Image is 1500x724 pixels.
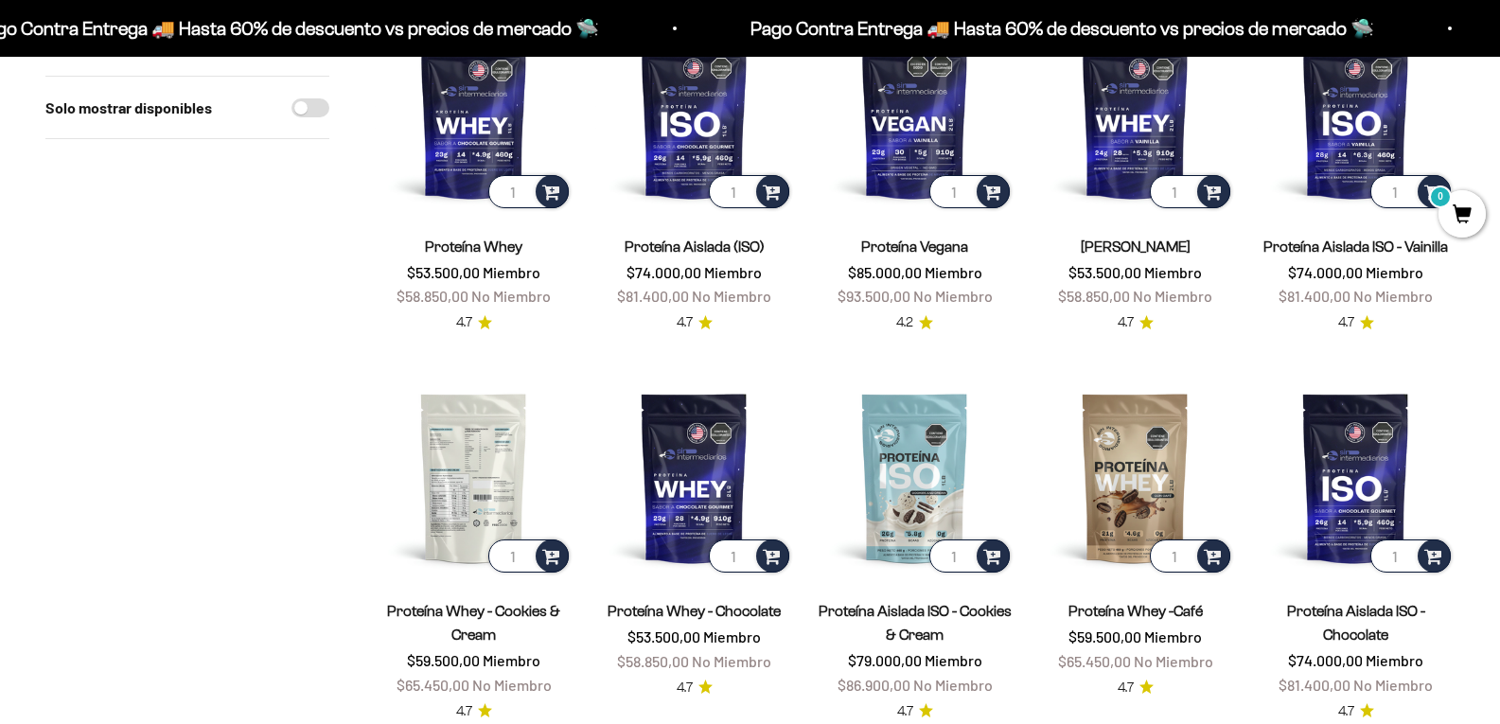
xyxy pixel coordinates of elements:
[819,603,1012,643] a: Proteína Aislada ISO - Cookies & Cream
[848,263,922,281] span: $85.000,00
[45,96,212,120] label: Solo mostrar disponibles
[1118,312,1134,333] span: 4.7
[1144,263,1202,281] span: Miembro
[677,678,693,698] span: 4.7
[897,701,933,722] a: 4.74.7 de 5.0 estrellas
[471,287,551,305] span: No Miembro
[1263,238,1448,255] a: Proteína Aislada ISO - Vainilla
[1118,678,1154,698] a: 4.74.7 de 5.0 estrellas
[397,676,469,694] span: $65.450,00
[407,651,480,669] span: $59.500,00
[627,627,700,645] span: $53.500,00
[848,651,922,669] span: $79.000,00
[1366,651,1423,669] span: Miembro
[714,13,1337,44] p: Pago Contra Entrega 🚚 Hasta 60% de descuento vs precios de mercado 🛸
[456,701,492,722] a: 4.74.7 de 5.0 estrellas
[703,627,761,645] span: Miembro
[838,676,910,694] span: $86.900,00
[1287,603,1425,643] a: Proteína Aislada ISO - Chocolate
[1353,287,1433,305] span: No Miembro
[1279,287,1350,305] span: $81.400,00
[456,312,492,333] a: 4.74.7 de 5.0 estrellas
[1279,676,1350,694] span: $81.400,00
[608,603,781,619] a: Proteína Whey - Chocolate
[913,676,993,694] span: No Miembro
[1058,652,1131,670] span: $65.450,00
[925,651,982,669] span: Miembro
[897,701,913,722] span: 4.7
[692,287,771,305] span: No Miembro
[913,287,993,305] span: No Miembro
[425,238,522,255] a: Proteína Whey
[896,312,933,333] a: 4.24.2 de 5.0 estrellas
[456,312,472,333] span: 4.7
[1338,312,1374,333] a: 4.74.7 de 5.0 estrellas
[1338,701,1354,722] span: 4.7
[1134,652,1213,670] span: No Miembro
[692,652,771,670] span: No Miembro
[677,312,693,333] span: 4.7
[677,312,713,333] a: 4.74.7 de 5.0 estrellas
[1058,287,1130,305] span: $58.850,00
[1068,263,1141,281] span: $53.500,00
[483,651,540,669] span: Miembro
[1118,312,1154,333] a: 4.74.7 de 5.0 estrellas
[472,676,552,694] span: No Miembro
[617,287,689,305] span: $81.400,00
[704,263,762,281] span: Miembro
[925,263,982,281] span: Miembro
[838,287,910,305] span: $93.500,00
[387,603,560,643] a: Proteína Whey - Cookies & Cream
[677,678,713,698] a: 4.74.7 de 5.0 estrellas
[407,263,480,281] span: $53.500,00
[896,312,913,333] span: 4.2
[1353,676,1433,694] span: No Miembro
[626,263,701,281] span: $74.000,00
[1288,651,1363,669] span: $74.000,00
[1338,312,1354,333] span: 4.7
[1081,238,1191,255] a: [PERSON_NAME]
[1338,701,1374,722] a: 4.74.7 de 5.0 estrellas
[1429,185,1452,208] mark: 0
[397,287,468,305] span: $58.850,00
[617,652,689,670] span: $58.850,00
[861,238,968,255] a: Proteína Vegana
[1133,287,1212,305] span: No Miembro
[483,263,540,281] span: Miembro
[1366,263,1423,281] span: Miembro
[1068,627,1141,645] span: $59.500,00
[1144,627,1202,645] span: Miembro
[1068,603,1203,619] a: Proteína Whey -Café
[625,238,765,255] a: Proteína Aislada (ISO)
[375,379,573,576] img: Proteína Whey - Cookies & Cream
[1438,205,1486,226] a: 0
[456,701,472,722] span: 4.7
[1288,263,1363,281] span: $74.000,00
[1118,678,1134,698] span: 4.7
